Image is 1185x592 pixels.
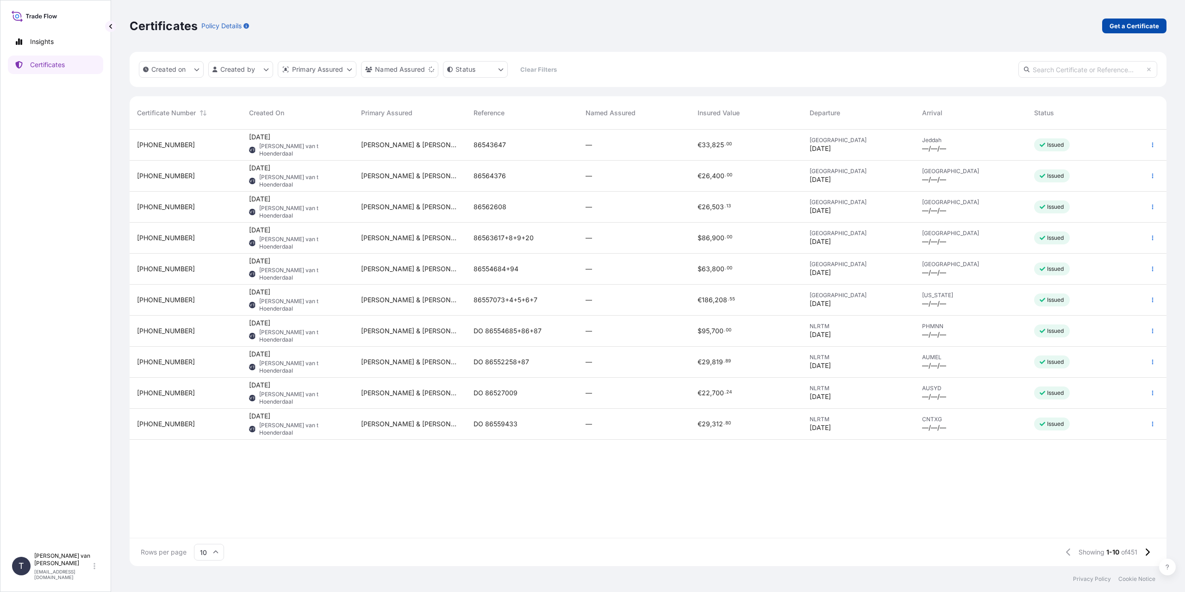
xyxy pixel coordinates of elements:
span: TVTH [247,393,257,403]
span: [DATE] [810,237,831,246]
span: 86 [702,235,710,241]
p: Issued [1047,141,1064,149]
span: TVTH [247,145,257,155]
span: [PHONE_NUMBER] [137,264,195,274]
span: [DATE] [249,256,270,266]
span: —/—/— [922,361,946,370]
span: $ [698,235,702,241]
p: Named Assured [375,65,425,74]
span: [PHONE_NUMBER] [137,357,195,367]
span: 33 [702,142,710,148]
span: TVTH [247,300,257,310]
span: TVTH [247,176,257,186]
span: 825 [712,142,724,148]
span: 13 [726,205,731,208]
p: Issued [1047,389,1064,397]
span: 400 [712,173,724,179]
p: Created on [151,65,186,74]
span: —/—/— [922,330,946,339]
span: , [713,297,715,303]
span: [PERSON_NAME] van t Hoenderdaal [259,298,346,312]
span: 95 [702,328,710,334]
p: Issued [1047,327,1064,335]
span: , [710,142,712,148]
span: $ [698,266,702,272]
span: Jeddah [922,137,1019,144]
span: [PERSON_NAME] & [PERSON_NAME] Netherlands B.V. [361,233,458,243]
p: Certificates [130,19,198,33]
p: Status [455,65,475,74]
span: 312 [712,421,723,427]
span: 29 [702,421,710,427]
span: , [710,359,712,365]
p: Primary Assured [292,65,343,74]
button: certificateStatus Filter options [443,61,508,78]
span: Rows per page [141,548,187,557]
span: . [723,360,725,363]
span: 00 [726,329,731,332]
p: Issued [1047,296,1064,304]
span: [DATE] [249,132,270,142]
span: [PHONE_NUMBER] [137,295,195,305]
span: 55 [730,298,735,301]
input: Search Certificate or Reference... [1018,61,1157,78]
span: € [698,390,702,396]
span: NLRTM [810,385,907,392]
span: , [710,235,712,241]
a: Cookie Notice [1118,575,1155,583]
span: Status [1034,108,1054,118]
span: [PHONE_NUMBER] [137,388,195,398]
span: [PHONE_NUMBER] [137,140,195,150]
span: € [698,173,702,179]
span: [PERSON_NAME] van t Hoenderdaal [259,174,346,188]
span: [DATE] [249,194,270,204]
span: —/—/— [922,175,946,184]
span: 208 [715,297,727,303]
span: TVTH [247,331,257,341]
span: 86543647 [474,140,506,150]
span: — [586,388,592,398]
span: . [723,422,725,425]
span: [GEOGRAPHIC_DATA] [810,230,907,237]
p: Issued [1047,265,1064,273]
span: —/—/— [922,423,946,432]
span: Reference [474,108,505,118]
span: . [728,298,729,301]
span: [PHONE_NUMBER] [137,326,195,336]
span: [PERSON_NAME] van t Hoenderdaal [259,360,346,374]
span: , [710,328,711,334]
span: [GEOGRAPHIC_DATA] [810,292,907,299]
span: — [586,295,592,305]
span: [DATE] [810,268,831,277]
span: . [724,391,726,394]
p: Issued [1047,420,1064,428]
span: [GEOGRAPHIC_DATA] [922,168,1019,175]
button: cargoOwner Filter options [361,61,438,78]
span: —/—/— [922,144,946,153]
span: AUMEL [922,354,1019,361]
a: Privacy Policy [1073,575,1111,583]
span: [DATE] [249,318,270,328]
a: Certificates [8,56,103,74]
span: TVTH [247,362,257,372]
span: [PERSON_NAME] & [PERSON_NAME] Netherlands B.V. [361,202,458,212]
span: — [586,171,592,181]
span: DO 86527009 [474,388,518,398]
span: Insured Value [698,108,740,118]
span: [US_STATE] [922,292,1019,299]
span: AUSYD [922,385,1019,392]
span: NLRTM [810,323,907,330]
span: [DATE] [249,411,270,421]
span: 819 [712,359,723,365]
span: [PERSON_NAME] & [PERSON_NAME] Netherlands B.V. [361,357,458,367]
span: Certificate Number [137,108,196,118]
span: Departure [810,108,840,118]
span: 1-10 [1106,548,1119,557]
span: [DATE] [249,380,270,390]
span: — [586,357,592,367]
span: TVTH [247,238,257,248]
span: [GEOGRAPHIC_DATA] [922,199,1019,206]
p: Policy Details [201,21,242,31]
